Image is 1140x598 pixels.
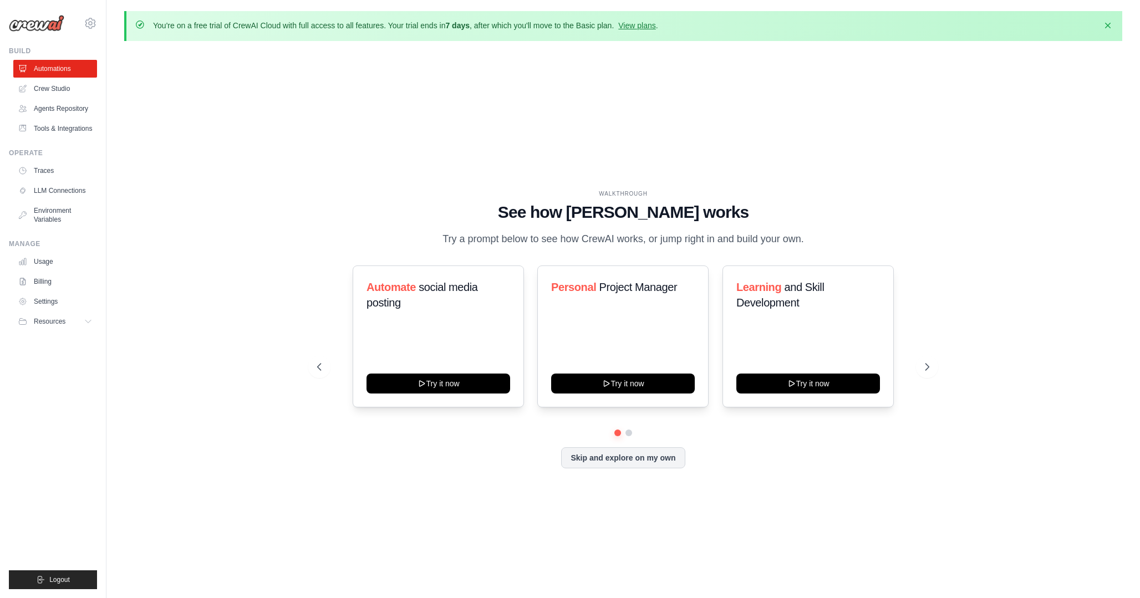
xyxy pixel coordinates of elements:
button: Logout [9,570,97,589]
button: Try it now [551,374,695,393]
a: LLM Connections [13,182,97,200]
span: social media posting [367,281,478,309]
a: Tools & Integrations [13,120,97,137]
a: Environment Variables [13,202,97,228]
span: and Skill Development [736,281,824,309]
div: Operate [9,149,97,157]
div: Manage [9,239,97,248]
span: Learning [736,281,781,293]
a: Settings [13,293,97,310]
p: Try a prompt below to see how CrewAI works, or jump right in and build your own. [437,231,810,247]
span: Personal [551,281,596,293]
strong: 7 days [445,21,470,30]
button: Skip and explore on my own [561,447,685,468]
img: Logo [9,15,64,32]
button: Try it now [367,374,510,393]
a: Crew Studio [13,80,97,98]
a: Traces [13,162,97,180]
a: Usage [13,253,97,270]
span: Resources [34,317,65,326]
a: Billing [13,273,97,290]
div: Build [9,47,97,55]
span: Project Manager [599,281,678,293]
span: Automate [367,281,416,293]
p: You're on a free trial of CrewAI Cloud with full access to all features. Your trial ends in , aft... [153,20,658,31]
a: Agents Repository [13,100,97,117]
h1: See how [PERSON_NAME] works [317,202,929,222]
button: Resources [13,313,97,330]
button: Try it now [736,374,880,393]
a: Automations [13,60,97,78]
div: WALKTHROUGH [317,190,929,198]
span: Logout [49,575,70,584]
a: View plans [618,21,655,30]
